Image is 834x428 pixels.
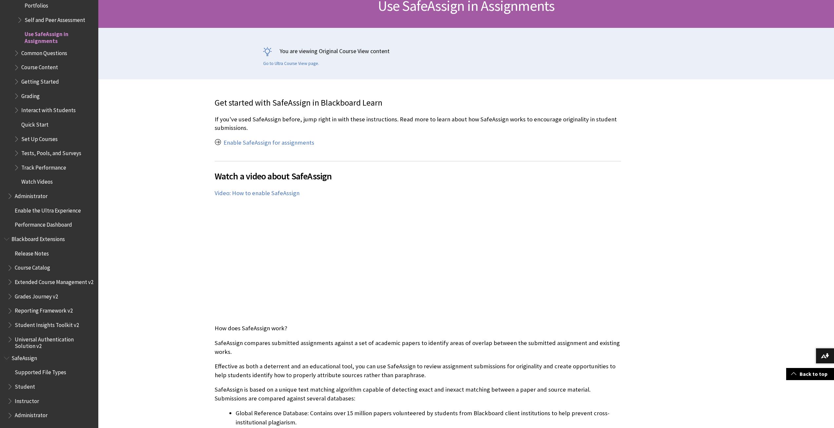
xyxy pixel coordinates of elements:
[215,97,621,109] p: Get started with SafeAssign in Blackboard Learn
[15,319,79,328] span: Student Insights Toolkit v2
[15,396,39,404] span: Instructor
[215,362,621,379] p: Effective as both a deterrent and an educational tool, you can use SafeAssign to review assignmen...
[15,305,73,314] span: Reporting Framework v2
[215,339,621,356] p: SafeAssign compares submitted assignments against a set of academic papers to identify areas of o...
[21,119,48,128] span: Quick Start
[21,148,81,156] span: Tests, Pools, and Surveys
[236,409,621,427] li: Global Reference Database: Contains over 15 million papers volunteered by students from Blackboar...
[21,162,66,171] span: Track Performance
[215,169,621,183] span: Watch a video about SafeAssign
[21,91,40,99] span: Grading
[263,61,319,67] a: Go to Ultra Course View page.
[15,219,72,228] span: Performance Dashboard
[15,262,50,271] span: Course Catalog
[215,115,621,132] p: If you've used SafeAssign before, jump right in with these instructions. Read more to learn about...
[15,410,48,419] span: Administrator
[21,48,67,56] span: Common Questions
[21,105,76,113] span: Interact with Students
[15,291,58,300] span: Grades Journey v2
[15,276,93,285] span: Extended Course Management v2
[15,191,48,199] span: Administrator
[15,334,94,349] span: Universal Authentication Solution v2
[25,29,94,44] span: Use SafeAssign in Assignments
[4,353,94,421] nav: Book outline for Blackboard SafeAssign
[215,324,621,333] p: How does SafeAssign work?
[15,205,81,214] span: Enable the Ultra Experience
[4,234,94,349] nav: Book outline for Blackboard Extensions
[223,139,314,147] a: Enable SafeAssign for assignments
[15,381,35,390] span: Student
[215,385,621,402] p: SafeAssign is based on a unique text matching algorithm capable of detecting exact and inexact ma...
[25,14,85,23] span: Self and Peer Assessment
[11,353,37,361] span: SafeAssign
[21,176,53,185] span: Watch Videos
[15,248,49,257] span: Release Notes
[215,189,300,197] a: Video: How to enable SafeAssign
[15,367,66,376] span: Supported File Types
[21,62,58,71] span: Course Content
[11,234,65,242] span: Blackboard Extensions
[21,76,59,85] span: Getting Started
[786,368,834,380] a: Back to top
[21,133,58,142] span: Set Up Courses
[263,47,669,55] p: You are viewing Original Course View content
